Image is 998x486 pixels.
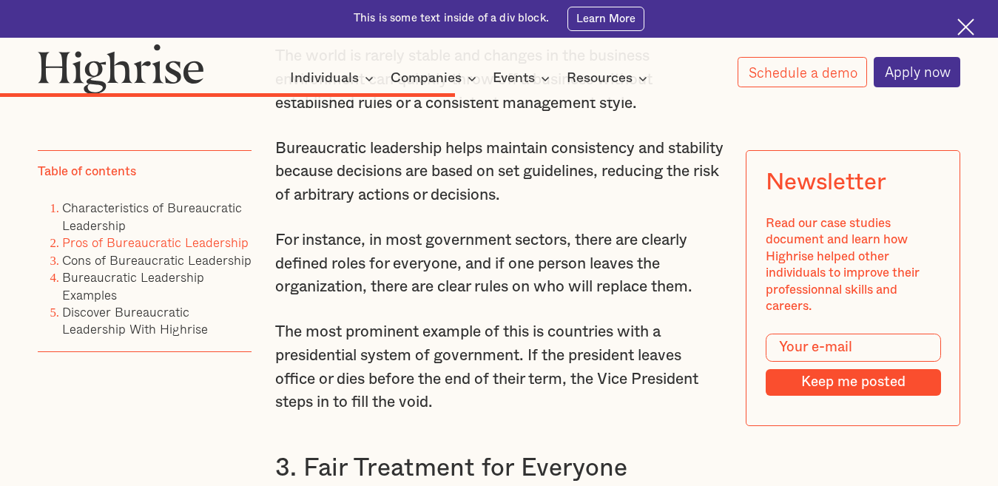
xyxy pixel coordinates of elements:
[391,70,462,87] div: Companies
[957,18,974,36] img: Cross icon
[62,249,252,269] a: Cons of Bureaucratic Leadership
[766,215,941,315] div: Read our case studies document and learn how Highrise helped other individuals to improve their p...
[493,70,554,87] div: Events
[766,169,886,197] div: Newsletter
[275,229,724,299] p: For instance, in most government sectors, there are clearly defined roles for everyone, and if on...
[275,137,724,207] p: Bureaucratic leadership helps maintain consistency and stability because decisions are based on s...
[62,267,204,304] a: Bureaucratic Leadership Examples
[874,57,961,88] a: Apply now
[567,70,633,87] div: Resources
[275,453,724,484] h3: 3. Fair Treatment for Everyone
[38,44,205,94] img: Highrise logo
[567,70,652,87] div: Resources
[275,320,724,414] p: The most prominent example of this is countries with a presidential system of government. If the ...
[738,57,868,87] a: Schedule a demo
[62,232,249,252] a: Pros of Bureaucratic Leadership
[493,70,535,87] div: Events
[62,302,208,339] a: Discover Bureaucratic Leadership With Highrise
[766,333,941,361] input: Your e-mail
[391,70,481,87] div: Companies
[290,70,359,87] div: Individuals
[567,7,644,31] a: Learn More
[62,198,242,234] a: Characteristics of Bureaucratic Leadership
[354,11,549,26] div: This is some text inside of a div block.
[38,163,136,179] div: Table of contents
[766,333,941,395] form: Modal Form
[766,369,941,395] input: Keep me posted
[290,70,378,87] div: Individuals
